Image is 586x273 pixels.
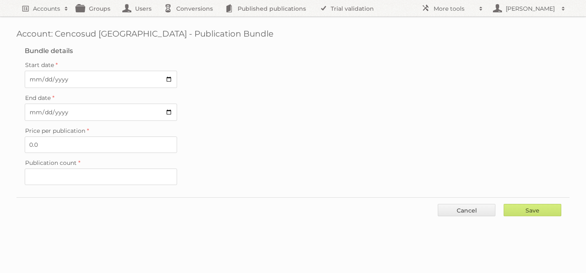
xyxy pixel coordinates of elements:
h2: [PERSON_NAME] [504,5,557,13]
span: Price per publication [25,127,85,134]
input: Save [504,204,561,216]
span: Start date [25,61,54,69]
h1: Account: Cencosud [GEOGRAPHIC_DATA] - Publication Bundle [16,29,570,39]
h2: More tools [434,5,475,13]
h2: Accounts [33,5,60,13]
span: Publication count [25,159,77,167]
legend: Bundle details [25,47,73,55]
a: Cancel [438,204,495,216]
span: End date [25,94,51,102]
